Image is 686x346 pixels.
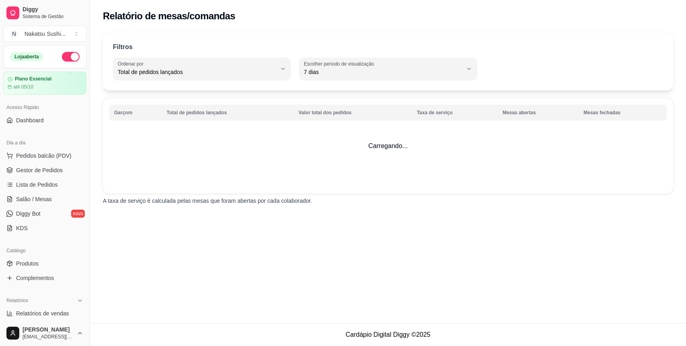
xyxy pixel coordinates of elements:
[118,60,146,67] label: Ordenar por
[62,52,80,62] button: Alterar Status
[103,197,673,205] p: A taxa de serviço é calculada pelas mesas que foram abertas por cada colaborador.
[16,309,69,317] span: Relatórios de vendas
[23,13,83,20] span: Sistema de Gestão
[3,244,86,257] div: Catálogo
[3,207,86,220] a: Diggy Botnovo
[16,116,44,124] span: Dashboard
[3,3,86,23] a: DiggySistema de Gestão
[23,326,74,334] span: [PERSON_NAME]
[113,58,291,80] button: Ordenar porTotal de pedidos lançados
[3,114,86,127] a: Dashboard
[6,297,28,304] span: Relatórios
[103,98,673,194] td: Carregando...
[16,166,63,174] span: Gestor de Pedidos
[25,30,66,38] div: Nakatsu Sushi ...
[3,149,86,162] button: Pedidos balcão (PDV)
[299,58,477,80] button: Escolher período de visualização7 dias
[3,136,86,149] div: Dia a dia
[16,274,54,282] span: Complementos
[16,181,58,189] span: Lista de Pedidos
[16,259,39,268] span: Produtos
[3,101,86,114] div: Acesso Rápido
[10,30,18,38] span: N
[3,257,86,270] a: Produtos
[23,6,83,13] span: Diggy
[3,164,86,177] a: Gestor de Pedidos
[16,224,28,232] span: KDS
[3,26,86,42] button: Select a team
[3,222,86,235] a: KDS
[103,10,235,23] h2: Relatório de mesas/comandas
[3,178,86,191] a: Lista de Pedidos
[3,72,86,95] a: Plano Essencialaté 05/10
[3,323,86,343] button: [PERSON_NAME][EMAIL_ADDRESS][DOMAIN_NAME]
[16,210,41,218] span: Diggy Bot
[23,334,74,340] span: [EMAIL_ADDRESS][DOMAIN_NAME]
[3,272,86,284] a: Complementos
[113,42,133,52] p: Filtros
[10,52,43,61] div: Loja aberta
[16,152,72,160] span: Pedidos balcão (PDV)
[304,68,463,76] span: 7 dias
[13,84,33,90] article: até 05/10
[90,323,686,346] footer: Cardápio Digital Diggy © 2025
[304,60,377,67] label: Escolher período de visualização
[3,307,86,320] a: Relatórios de vendas
[3,193,86,206] a: Salão / Mesas
[118,68,276,76] span: Total de pedidos lançados
[15,76,51,82] article: Plano Essencial
[16,195,52,203] span: Salão / Mesas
